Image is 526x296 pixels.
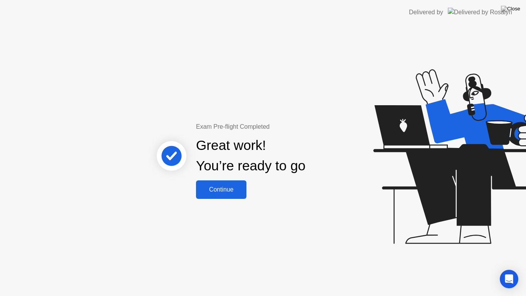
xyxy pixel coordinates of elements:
[409,8,443,17] div: Delivered by
[196,180,246,199] button: Continue
[500,270,518,288] div: Open Intercom Messenger
[196,122,355,131] div: Exam Pre-flight Completed
[198,186,244,193] div: Continue
[196,135,305,176] div: Great work! You’re ready to go
[448,8,512,17] img: Delivered by Rosalyn
[501,6,520,12] img: Close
